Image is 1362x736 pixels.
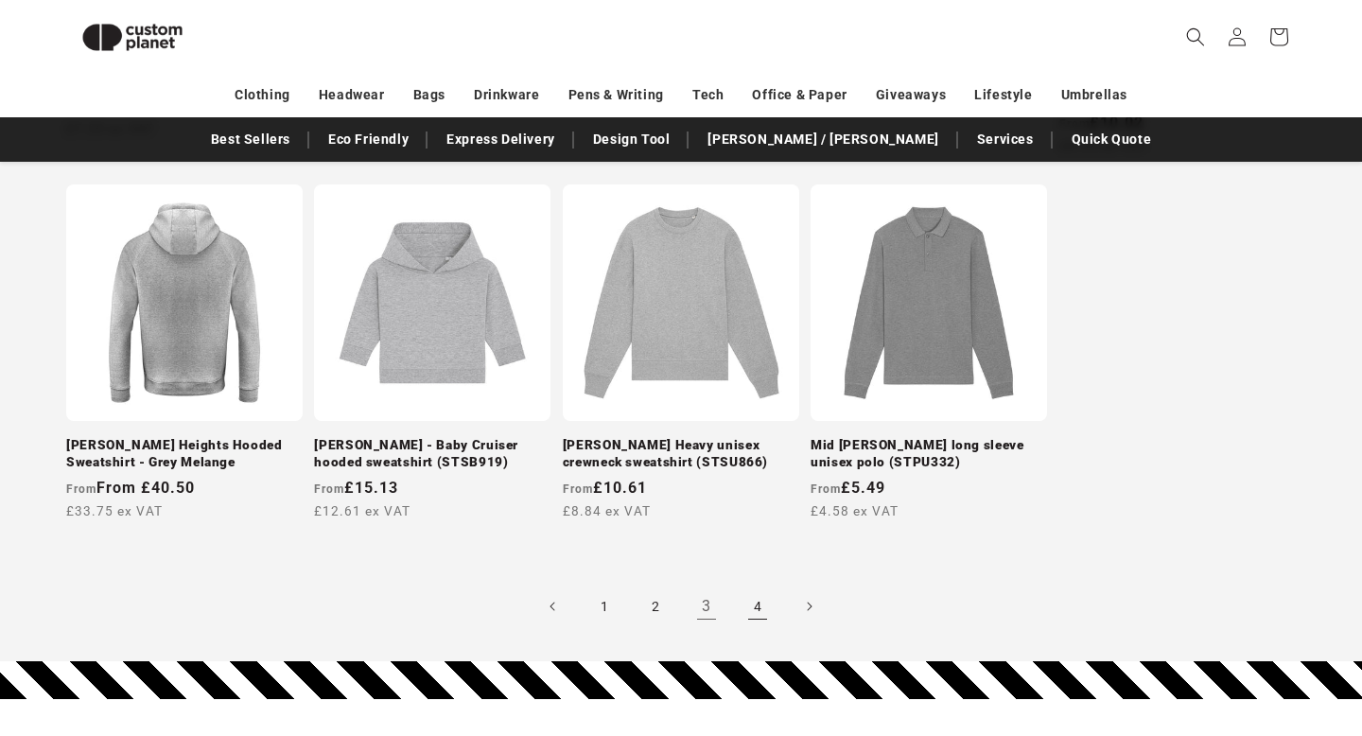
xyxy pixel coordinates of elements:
a: Tech [692,79,724,112]
a: Eco Friendly [319,123,418,156]
img: Custom Planet [66,8,199,67]
a: Mid [PERSON_NAME] long sleeve unisex polo (STPU332) [811,437,1047,470]
a: Office & Paper [752,79,847,112]
a: Express Delivery [437,123,565,156]
iframe: Chat Widget [1038,532,1362,736]
a: Design Tool [584,123,680,156]
a: Best Sellers [201,123,300,156]
nav: Pagination [66,586,1296,627]
a: Quick Quote [1062,123,1161,156]
a: Headwear [319,79,385,112]
a: Lifestyle [974,79,1032,112]
a: [PERSON_NAME] - Baby Cruiser hooded sweatshirt (STSB919) [314,437,550,470]
summary: Search [1175,16,1216,58]
a: Next page [788,586,829,627]
a: Previous page [533,586,574,627]
a: Services [968,123,1043,156]
a: Drinkware [474,79,539,112]
a: Pens & Writing [568,79,664,112]
a: [PERSON_NAME] Heights Hooded Sweatshirt - Grey Melange [66,437,303,470]
a: [PERSON_NAME] / [PERSON_NAME] [698,123,948,156]
a: Page 3 [686,586,727,627]
a: [PERSON_NAME] Heavy unisex crewneck sweatshirt (STSU866) [563,437,799,470]
a: Page 4 [737,586,778,627]
a: Umbrellas [1061,79,1127,112]
a: Page 1 [584,586,625,627]
a: Bags [413,79,445,112]
a: Clothing [235,79,290,112]
a: Giveaways [876,79,946,112]
a: Page 2 [635,586,676,627]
